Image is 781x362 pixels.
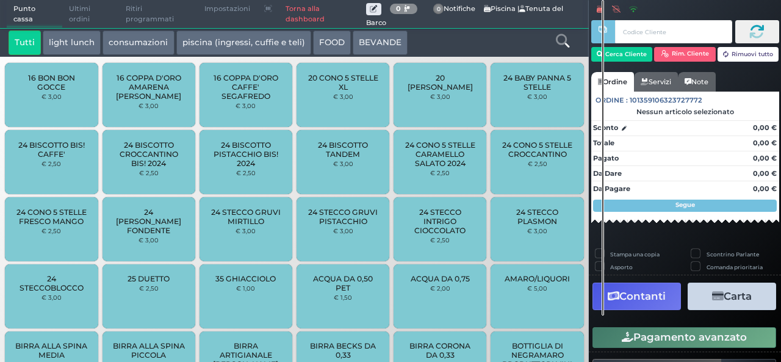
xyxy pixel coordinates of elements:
[7,1,63,28] span: Punto cassa
[128,274,170,283] span: 25 DUETTO
[333,93,353,100] small: € 3,00
[430,169,450,176] small: € 2,50
[505,274,570,283] span: AMARO/LIQUORI
[353,31,408,55] button: BEVANDE
[753,154,777,162] strong: 0,00 €
[307,73,380,92] span: 20 CONO 5 STELLE XL
[210,208,283,226] span: 24 STECCO GRUVI MIRTILLO
[404,208,477,235] span: 24 STECCO INTRIGO CIOCCOLATO
[753,123,777,132] strong: 0,00 €
[41,160,61,167] small: € 2,50
[593,169,622,178] strong: Da Dare
[593,154,619,162] strong: Pagato
[41,93,62,100] small: € 3,00
[112,140,185,168] span: 24 BISCOTTO CROCCANTINO BIS! 2024
[404,140,477,168] span: 24 CONO 5 STELLE CARAMELLO SALATO 2024
[593,123,618,133] strong: Sconto
[307,208,380,226] span: 24 STECCO GRUVI PISTACCHIO
[430,93,450,100] small: € 3,00
[236,169,256,176] small: € 2,50
[718,47,779,62] button: Rimuovi tutto
[615,20,732,43] input: Codice Cliente
[176,31,311,55] button: piscina (ingressi, cuffie e teli)
[634,72,678,92] a: Servizi
[411,274,470,283] span: ACQUA DA 0,75
[610,250,660,258] label: Stampa una copia
[43,31,101,55] button: light lunch
[707,263,763,271] label: Comanda prioritaria
[591,107,779,116] div: Nessun articolo selezionato
[753,169,777,178] strong: 0,00 €
[630,95,702,106] span: 101359106323727772
[707,250,759,258] label: Scontrino Parlante
[527,284,547,292] small: € 5,00
[15,341,88,360] span: BIRRA ALLA SPINA MEDIA
[596,95,628,106] span: Ordine :
[527,93,547,100] small: € 3,00
[9,31,41,55] button: Tutti
[15,73,88,92] span: 16 BON BON GOCCE
[396,4,401,13] b: 0
[593,139,614,147] strong: Totale
[333,160,353,167] small: € 3,00
[15,274,88,292] span: 24 STECCOBLOCCO
[15,140,88,159] span: 24 BISCOTTO BIS! CAFFE'
[103,31,174,55] button: consumazioni
[236,227,256,234] small: € 3,00
[210,140,283,168] span: 24 BISCOTTO PISTACCHIO BIS! 2024
[41,294,62,301] small: € 3,00
[430,284,450,292] small: € 2,00
[307,140,380,159] span: 24 BISCOTTO TANDEM
[307,274,380,292] span: ACQUA DA 0,50 PET
[404,341,477,360] span: BIRRA CORONA DA 0,33
[501,208,574,226] span: 24 STECCO PLASMON
[62,1,119,28] span: Ultimi ordini
[119,1,198,28] span: Ritiri programmati
[236,284,255,292] small: € 1,00
[313,31,351,55] button: FOOD
[112,341,185,360] span: BIRRA ALLA SPINA PICCOLA
[41,227,61,234] small: € 2,50
[678,72,715,92] a: Note
[592,327,776,348] button: Pagamento avanzato
[688,283,776,310] button: Carta
[15,208,88,226] span: 24 CONO 5 STELLE FRESCO MANGO
[236,102,256,109] small: € 3,00
[333,227,353,234] small: € 3,00
[592,283,681,310] button: Contanti
[139,284,159,292] small: € 2,50
[591,47,653,62] button: Cerca Cliente
[433,4,444,15] span: 0
[210,73,283,101] span: 16 COPPA D'ORO CAFFE' SEGAFREDO
[610,263,633,271] label: Asporto
[112,208,185,235] span: 24 [PERSON_NAME] FONDENTE
[501,73,574,92] span: 24 BABY PANNA 5 STELLE
[591,72,634,92] a: Ordine
[654,47,716,62] button: Rim. Cliente
[404,73,477,92] span: 20 [PERSON_NAME]
[753,139,777,147] strong: 0,00 €
[334,294,352,301] small: € 1,50
[307,341,380,360] span: BIRRA BECKS DA 0,33
[139,169,159,176] small: € 2,50
[593,184,630,193] strong: Da Pagare
[753,184,777,193] strong: 0,00 €
[139,236,159,244] small: € 3,00
[527,227,547,234] small: € 3,00
[430,236,450,244] small: € 2,50
[198,1,257,18] span: Impostazioni
[112,73,185,101] span: 16 COPPA D'ORO AMARENA [PERSON_NAME]
[501,140,574,159] span: 24 CONO 5 STELLE CROCCANTINO
[279,1,366,28] a: Torna alla dashboard
[528,160,547,167] small: € 2,50
[139,102,159,109] small: € 3,00
[215,274,276,283] span: 35 GHIACCIOLO
[675,201,695,209] strong: Segue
